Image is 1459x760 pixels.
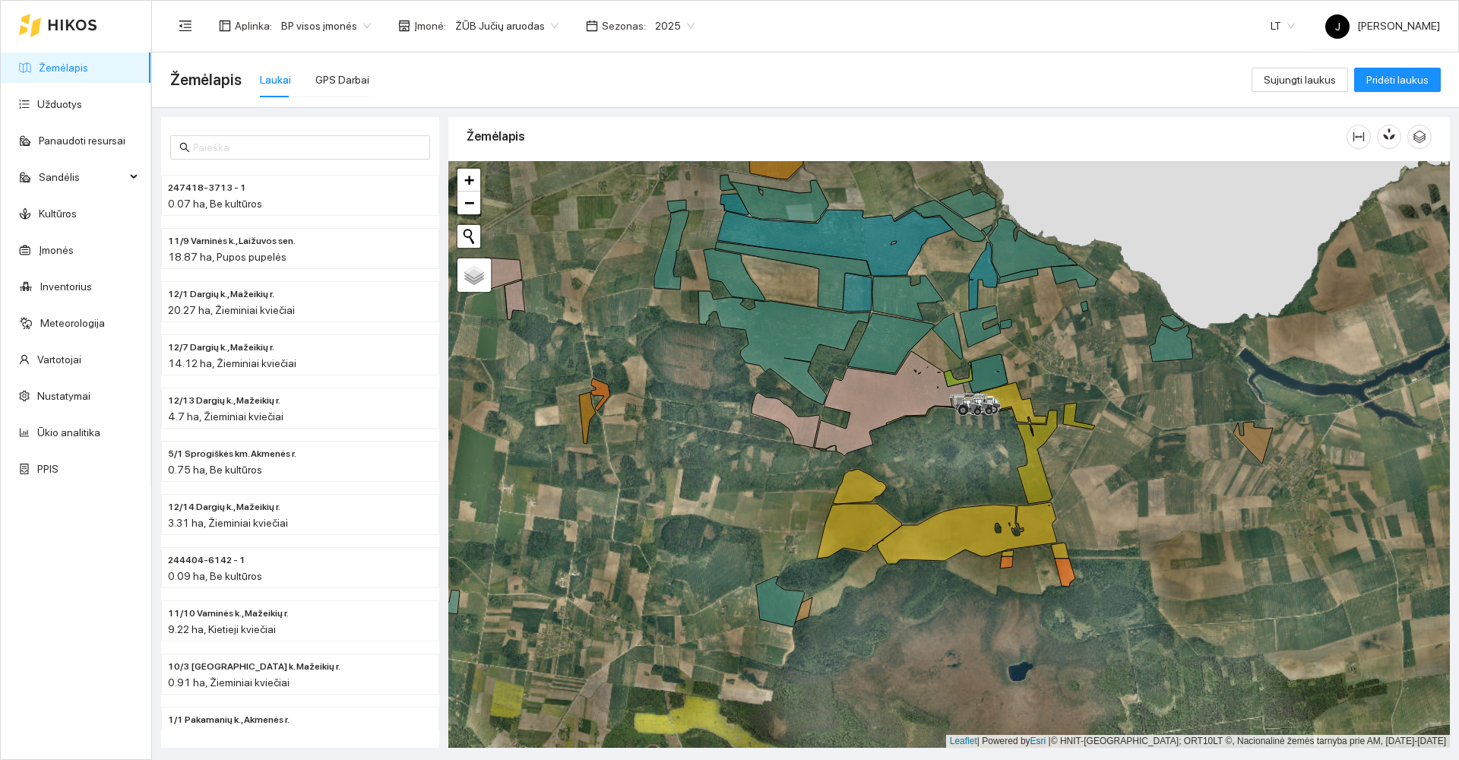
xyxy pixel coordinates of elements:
span: LT [1271,14,1295,37]
span: calendar [586,20,598,32]
span: 18.87 ha, Pupos pupelės [168,251,286,263]
span: search [179,142,190,153]
a: Panaudoti resursai [39,135,125,147]
span: BP visos įmonės [281,14,371,37]
div: GPS Darbai [315,71,369,88]
div: | Powered by © HNIT-[GEOGRAPHIC_DATA]; ORT10LT ©, Nacionalinė žemės tarnyba prie AM, [DATE]-[DATE] [946,735,1450,748]
span: Aplinka : [235,17,272,34]
div: Žemėlapis [467,115,1347,158]
span: 9.22 ha, Kietieji kviečiai [168,623,276,635]
span: Įmonė : [414,17,446,34]
span: 0.09 ha, Be kultūros [168,570,262,582]
a: Pridėti laukus [1354,74,1441,86]
span: 0.07 ha, Be kultūros [168,198,262,210]
a: Žemėlapis [39,62,88,74]
span: 5/1 Sprogiškės km. Akmenės r. [168,447,296,461]
span: 12/13 Dargių k., Mažeikių r. [168,394,280,408]
a: Zoom in [457,169,480,192]
a: Įmonės [39,244,74,256]
a: Inventorius [40,280,92,293]
span: 247418-3713 - 1 [168,181,246,195]
a: Esri [1030,736,1046,746]
button: Initiate a new search [457,225,480,248]
span: Sezonas : [602,17,646,34]
span: layout [219,20,231,32]
a: Vartotojai [37,353,81,366]
a: PPIS [37,463,59,475]
span: 12/1 Dargių k., Mažeikių r. [168,287,274,302]
span: | [1049,736,1051,746]
a: Užduotys [37,98,82,110]
span: column-width [1347,131,1370,143]
span: 4.7 ha, Žieminiai kviečiai [168,410,283,423]
span: 11/9 Varninės k., Laižuvos sen. [168,234,296,249]
span: − [464,193,474,212]
span: shop [398,20,410,32]
span: 3.31 ha, Žieminiai kviečiai [168,517,288,529]
span: 12/14 Dargių k., Mažeikių r. [168,500,280,515]
span: 10/3 Kalniškių k. Mažeikių r. [168,660,340,674]
span: 20.27 ha, Žieminiai kviečiai [168,304,295,316]
button: Pridėti laukus [1354,68,1441,92]
span: [PERSON_NAME] [1325,20,1440,32]
span: 244404-6142 - 1 [168,553,245,568]
span: Žemėlapis [170,68,242,92]
div: Laukai [260,71,291,88]
span: ŽŪB Jučių aruodas [455,14,559,37]
span: 0.91 ha, Žieminiai kviečiai [168,676,290,689]
span: 1/1 Pakamanių k., Akmenės r. [168,713,290,727]
span: 12/7 Dargių k., Mažeikių r. [168,340,274,355]
a: Meteorologija [40,317,105,329]
a: Layers [457,258,491,292]
span: + [464,170,474,189]
input: Paieška [193,139,421,156]
span: 14.12 ha, Žieminiai kviečiai [168,357,296,369]
a: Sujungti laukus [1252,74,1348,86]
span: menu-fold [179,19,192,33]
a: Kultūros [39,207,77,220]
span: Sujungti laukus [1264,71,1336,88]
a: Ūkio analitika [37,426,100,439]
span: 0.75 ha, Be kultūros [168,464,262,476]
button: Sujungti laukus [1252,68,1348,92]
a: Nustatymai [37,390,90,402]
span: 2025 [655,14,695,37]
span: J [1335,14,1340,39]
a: Leaflet [950,736,977,746]
button: menu-fold [170,11,201,41]
span: Pridėti laukus [1366,71,1429,88]
button: column-width [1347,125,1371,149]
a: Zoom out [457,192,480,214]
span: Sandėlis [39,162,125,192]
span: 11/10 Varninės k., Mažeikių r. [168,606,289,621]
